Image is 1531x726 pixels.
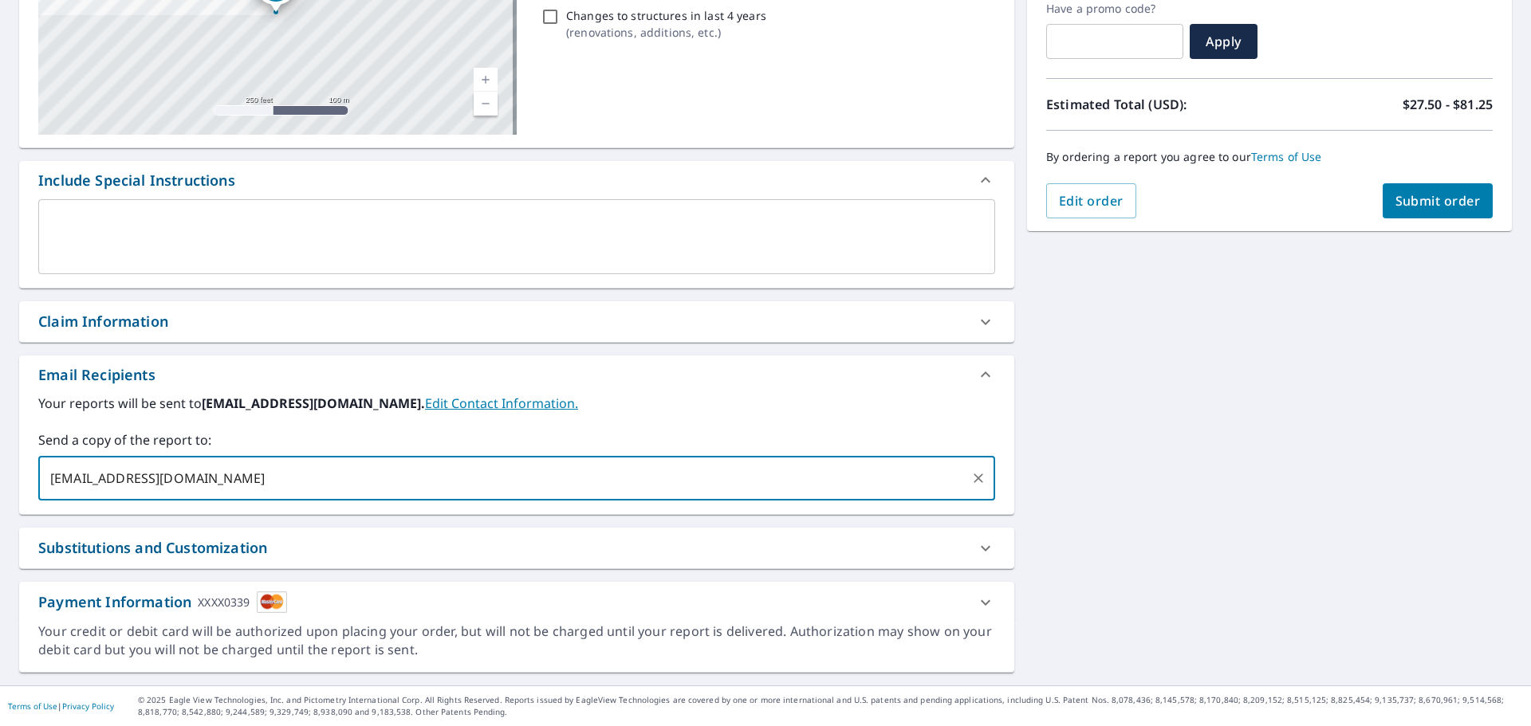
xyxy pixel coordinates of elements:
button: Clear [967,467,990,489]
p: © 2025 Eagle View Technologies, Inc. and Pictometry International Corp. All Rights Reserved. Repo... [138,694,1523,718]
a: Current Level 17, Zoom In [474,68,498,92]
p: By ordering a report you agree to our [1046,150,1493,164]
span: Submit order [1395,192,1481,210]
label: Your reports will be sent to [38,394,995,413]
p: Changes to structures in last 4 years [566,7,766,24]
a: EditContactInfo [425,394,578,412]
p: ( renovations, additions, etc. ) [566,24,766,41]
div: Claim Information [19,301,1014,342]
div: Substitutions and Customization [19,528,1014,568]
a: Privacy Policy [62,700,114,712]
div: Substitutions and Customization [38,537,267,559]
div: Email Recipients [19,355,1014,394]
span: Edit order [1059,192,1124,210]
a: Terms of Use [8,700,57,712]
div: XXXX0339 [198,591,250,613]
p: $27.50 - $81.25 [1403,95,1493,114]
button: Edit order [1046,183,1136,218]
b: [EMAIL_ADDRESS][DOMAIN_NAME]. [202,394,425,412]
p: Estimated Total (USD): [1046,95,1269,114]
div: Your credit or debit card will be authorized upon placing your order, but will not be charged unt... [38,622,995,659]
img: cardImage [257,591,287,613]
button: Apply [1190,24,1257,59]
div: Email Recipients [38,364,155,386]
div: Include Special Instructions [38,170,235,191]
div: Include Special Instructions [19,161,1014,199]
label: Have a promo code? [1046,2,1183,16]
a: Terms of Use [1251,149,1322,164]
div: Payment Information [38,591,287,613]
a: Current Level 17, Zoom Out [474,92,498,116]
div: Claim Information [38,311,168,332]
label: Send a copy of the report to: [38,430,995,449]
button: Submit order [1383,183,1494,218]
div: Payment InformationXXXX0339cardImage [19,582,1014,622]
p: | [8,701,114,711]
span: Apply [1202,33,1245,50]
